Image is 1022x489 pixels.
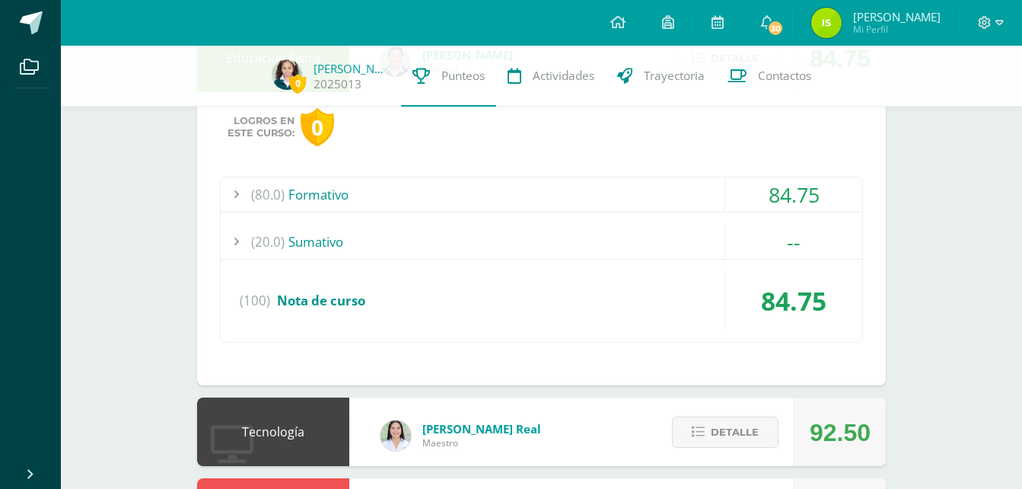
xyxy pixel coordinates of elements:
[301,108,334,147] div: 0
[380,420,411,451] img: be86f1430f5fbfb0078a79d329e704bb.png
[644,68,705,84] span: Trayectoria
[672,417,778,448] button: Detalle
[606,46,716,107] a: Trayectoria
[725,177,862,212] div: 84.75
[401,46,496,107] a: Punteos
[853,9,941,24] span: [PERSON_NAME]
[725,225,862,259] div: --
[496,46,606,107] a: Actividades
[221,177,862,212] div: Formativo
[810,398,871,467] div: 92.50
[221,225,862,259] div: Sumativo
[240,272,270,330] span: (100)
[758,68,811,84] span: Contactos
[716,46,823,107] a: Contactos
[314,61,390,76] a: [PERSON_NAME]
[228,115,295,139] span: Logros en este curso:
[272,59,302,90] img: 1b4b4de6bdd73bf8bb99964949b0fb97.png
[197,398,349,466] div: Tecnología
[314,76,361,92] a: 2025013
[251,177,285,212] span: (80.0)
[811,8,842,38] img: 714059a98095618819c7dafb11568d65.png
[422,421,541,436] span: [PERSON_NAME] Real
[767,20,784,37] span: 30
[725,272,862,330] div: 84.75
[441,68,485,84] span: Punteos
[422,436,541,449] span: Maestro
[277,292,365,309] span: Nota de curso
[251,225,285,259] span: (20.0)
[533,68,594,84] span: Actividades
[289,74,306,93] span: 0
[711,418,759,446] span: Detalle
[853,23,941,36] span: Mi Perfil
